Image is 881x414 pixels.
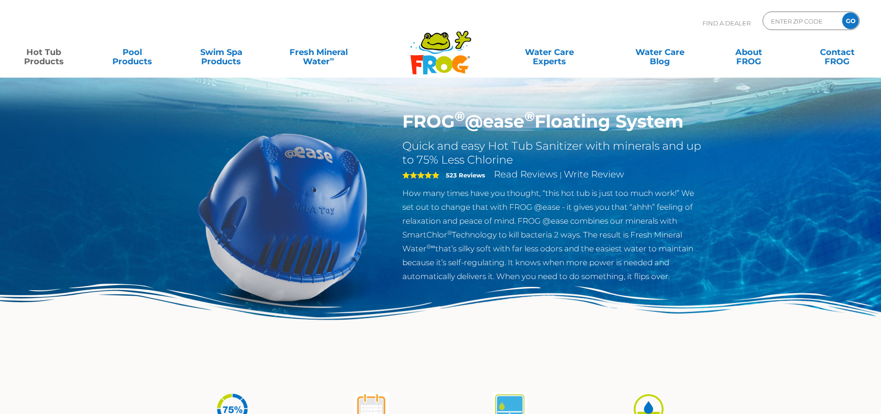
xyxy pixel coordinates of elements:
a: Water CareBlog [625,43,694,61]
sup: ∞ [330,55,334,62]
img: Frog Products Logo [405,18,476,75]
a: ContactFROG [803,43,872,61]
a: Water CareExperts [493,43,605,61]
input: GO [842,12,859,29]
h1: FROG @ease Floating System [402,111,704,132]
a: Read Reviews [494,169,558,180]
sup: ®∞ [426,243,435,250]
span: | [560,170,562,179]
sup: ® [447,229,452,236]
a: AboutFROG [714,43,783,61]
a: Write Review [564,169,624,180]
h2: Quick and easy Hot Tub Sanitizer with minerals and up to 75% Less Chlorine [402,139,704,167]
p: How many times have you thought, “this hot tub is just too much work!” We set out to change that ... [402,186,704,283]
sup: ® [455,108,465,124]
a: Fresh MineralWater∞ [275,43,362,61]
span: 5 [402,171,439,179]
a: PoolProducts [98,43,167,61]
a: Hot TubProducts [9,43,78,61]
img: hot-tub-product-atease-system.png [177,111,389,323]
sup: ® [524,108,535,124]
p: Find A Dealer [702,12,751,35]
a: Swim SpaProducts [187,43,256,61]
strong: 523 Reviews [446,171,485,179]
